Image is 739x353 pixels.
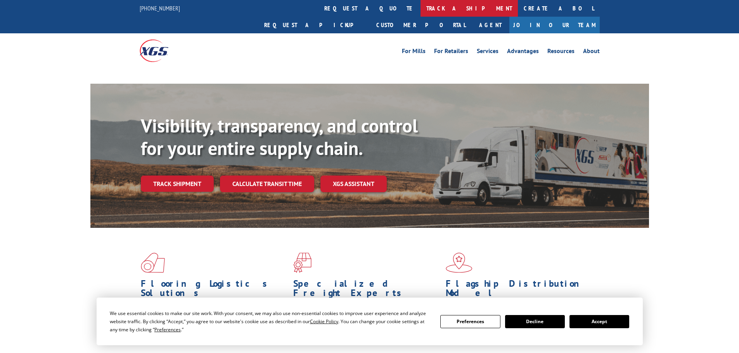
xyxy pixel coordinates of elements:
[258,17,370,33] a: Request a pickup
[583,48,600,57] a: About
[141,253,165,273] img: xgs-icon-total-supply-chain-intelligence-red
[507,48,539,57] a: Advantages
[509,17,600,33] a: Join Our Team
[569,315,629,328] button: Accept
[320,176,387,192] a: XGS ASSISTANT
[310,318,338,325] span: Cookie Policy
[471,17,509,33] a: Agent
[220,176,314,192] a: Calculate transit time
[110,309,431,334] div: We use essential cookies to make our site work. With your consent, we may also use non-essential ...
[141,114,418,160] b: Visibility, transparency, and control for your entire supply chain.
[97,298,643,345] div: Cookie Consent Prompt
[477,48,498,57] a: Services
[446,253,472,273] img: xgs-icon-flagship-distribution-model-red
[505,315,565,328] button: Decline
[293,279,440,301] h1: Specialized Freight Experts
[141,279,287,301] h1: Flooring Logistics Solutions
[293,253,312,273] img: xgs-icon-focused-on-flooring-red
[446,279,592,301] h1: Flagship Distribution Model
[434,48,468,57] a: For Retailers
[154,326,181,333] span: Preferences
[140,4,180,12] a: [PHONE_NUMBER]
[547,48,575,57] a: Resources
[370,17,471,33] a: Customer Portal
[440,315,500,328] button: Preferences
[141,176,214,192] a: Track shipment
[402,48,426,57] a: For Mills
